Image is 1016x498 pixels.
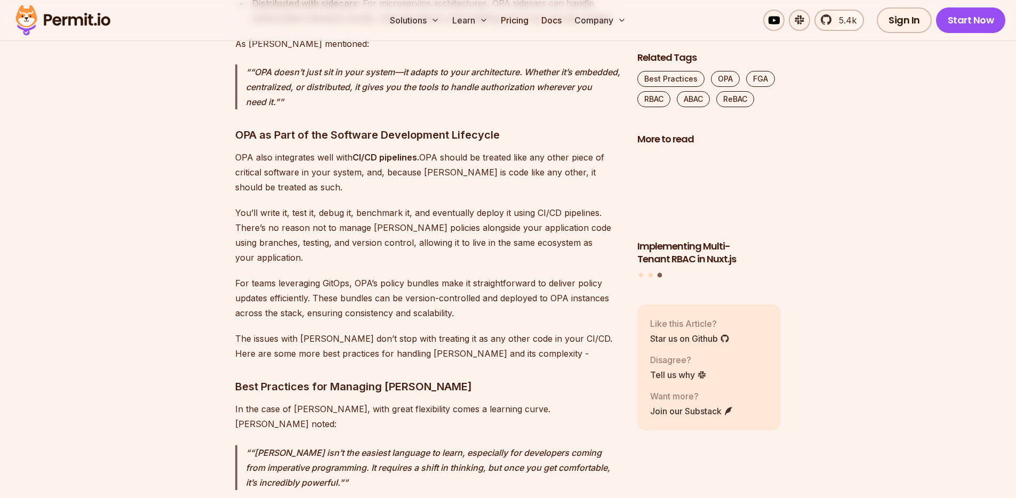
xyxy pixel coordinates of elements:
[570,10,630,31] button: Company
[235,331,620,361] p: The issues with [PERSON_NAME] don’t stop with treating it as any other code in your CI/CD. Here a...
[649,273,653,277] button: Go to slide 2
[677,91,710,107] a: ABAC
[448,10,492,31] button: Learn
[497,10,533,31] a: Pricing
[11,2,115,38] img: Permit logo
[235,150,620,195] p: OPA also integrates well with OPA should be treated like any other piece of critical software in ...
[711,71,740,87] a: OPA
[658,272,662,277] button: Go to slide 3
[639,273,643,277] button: Go to slide 1
[386,10,444,31] button: Solutions
[637,152,781,266] li: 3 of 3
[637,133,781,146] h2: More to read
[637,152,781,234] img: Implementing Multi-Tenant RBAC in Nuxt.js
[353,152,419,163] strong: CI/CD pipelines.
[235,126,620,143] h3: OPA as Part of the Software Development Lifecycle
[235,401,620,431] p: In the case of [PERSON_NAME], with great flexibility comes a learning curve. [PERSON_NAME] noted:
[246,65,620,109] p: “OPA doesn’t just sit in your system—it adapts to your architecture. Whether it’s embedded, centr...
[637,71,705,87] a: Best Practices
[235,378,620,395] h3: Best Practices for Managing [PERSON_NAME]
[650,368,707,381] a: Tell us why
[716,91,754,107] a: ReBAC
[235,36,620,51] p: As [PERSON_NAME] mentioned:
[650,390,733,403] p: Want more?
[235,205,620,265] p: You’ll write it, test it, debug it, benchmark it, and eventually deploy it using CI/CD pipelines....
[877,7,932,33] a: Sign In
[246,445,620,490] p: “[PERSON_NAME] isn’t the easiest language to learn, especially for developers coming from imperat...
[637,91,670,107] a: RBAC
[235,276,620,320] p: For teams leveraging GitOps, OPA’s policy bundles make it straightforward to deliver policy updat...
[650,354,707,366] p: Disagree?
[936,7,1006,33] a: Start Now
[746,71,775,87] a: FGA
[814,10,864,31] a: 5.4k
[650,317,730,330] p: Like this Article?
[637,239,781,266] h3: Implementing Multi-Tenant RBAC in Nuxt.js
[833,14,857,27] span: 5.4k
[537,10,566,31] a: Docs
[637,152,781,279] div: Posts
[637,51,781,65] h2: Related Tags
[650,332,730,345] a: Star us on Github
[650,405,733,417] a: Join our Substack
